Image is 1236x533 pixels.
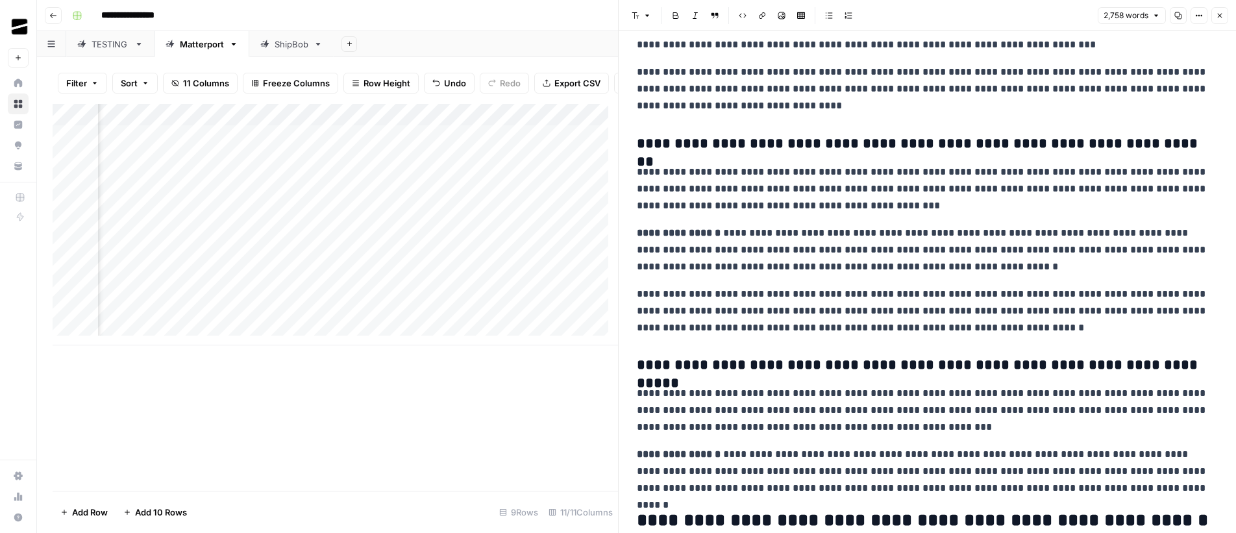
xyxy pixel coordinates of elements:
[8,465,29,486] a: Settings
[163,73,238,93] button: 11 Columns
[500,77,521,90] span: Redo
[8,73,29,93] a: Home
[494,502,543,523] div: 9 Rows
[180,38,224,51] div: Matterport
[343,73,419,93] button: Row Height
[8,507,29,528] button: Help + Support
[92,38,129,51] div: TESTING
[8,486,29,507] a: Usage
[135,506,187,519] span: Add 10 Rows
[121,77,138,90] span: Sort
[66,31,154,57] a: TESTING
[444,77,466,90] span: Undo
[8,156,29,177] a: Your Data
[364,77,410,90] span: Row Height
[534,73,609,93] button: Export CSV
[183,77,229,90] span: 11 Columns
[543,502,618,523] div: 11/11 Columns
[8,135,29,156] a: Opportunities
[275,38,308,51] div: ShipBob
[8,114,29,135] a: Insights
[1098,7,1166,24] button: 2,758 words
[554,77,600,90] span: Export CSV
[8,10,29,43] button: Workspace: OGM
[1104,10,1148,21] span: 2,758 words
[8,15,31,38] img: OGM Logo
[116,502,195,523] button: Add 10 Rows
[249,31,334,57] a: ShipBob
[53,502,116,523] button: Add Row
[154,31,249,57] a: Matterport
[424,73,475,93] button: Undo
[8,93,29,114] a: Browse
[243,73,338,93] button: Freeze Columns
[58,73,107,93] button: Filter
[112,73,158,93] button: Sort
[480,73,529,93] button: Redo
[66,77,87,90] span: Filter
[263,77,330,90] span: Freeze Columns
[72,506,108,519] span: Add Row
